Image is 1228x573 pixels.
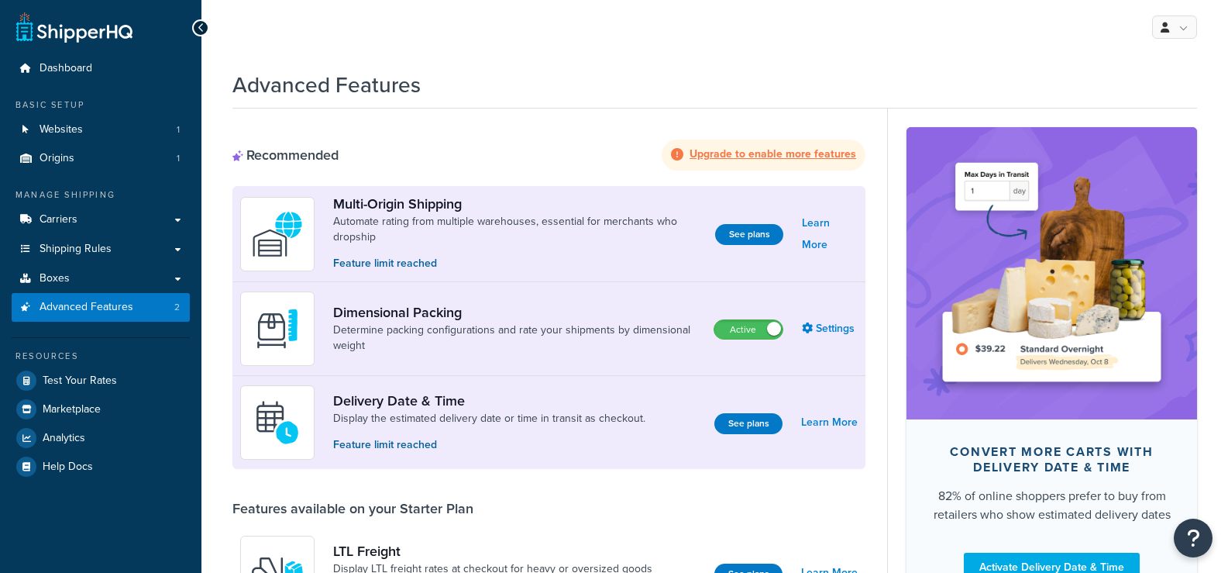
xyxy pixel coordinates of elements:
a: LTL Freight [333,543,652,560]
span: Websites [40,123,83,136]
span: Test Your Rates [43,375,117,388]
a: Dashboard [12,54,190,83]
li: Websites [12,116,190,144]
div: Features available on your Starter Plan [232,500,473,517]
img: WatD5o0RtDAAAAAElFTkSuQmCC [250,207,304,261]
a: Learn More [801,412,858,433]
div: Convert more carts with delivery date & time [931,444,1172,475]
span: Dashboard [40,62,92,75]
strong: Upgrade to enable more features [690,146,856,162]
a: Carriers [12,205,190,234]
span: 1 [177,123,180,136]
label: Active [714,320,783,339]
div: 82% of online shoppers prefer to buy from retailers who show estimated delivery dates [931,487,1172,524]
a: Determine packing configurations and rate your shipments by dimensional weight [333,323,701,354]
a: Advanced Features2 [12,293,190,322]
img: feature-image-ddt-36eae7f7280da8017bfb280eaccd9c446f90b1fe08728e4019434db127062ab4.png [930,150,1174,395]
span: 1 [177,152,180,165]
a: Multi-Origin Shipping [333,195,703,212]
div: Basic Setup [12,98,190,112]
span: Help Docs [43,461,93,474]
div: Manage Shipping [12,188,190,202]
span: Marketplace [43,403,101,416]
span: Analytics [43,432,85,445]
a: Websites1 [12,116,190,144]
a: See plans [714,413,783,434]
a: Analytics [12,424,190,452]
a: See plans [715,224,783,245]
span: Shipping Rules [40,243,112,256]
a: Delivery Date & Time [333,392,645,409]
a: Test Your Rates [12,367,190,395]
span: 2 [174,301,180,314]
p: Feature limit reached [333,437,645,454]
a: Boxes [12,264,190,293]
span: Carriers [40,213,77,226]
a: Learn More [802,212,858,256]
h1: Advanced Features [232,70,421,100]
a: Settings [802,318,858,340]
a: Help Docs [12,453,190,481]
div: Recommended [232,147,339,164]
p: Feature limit reached [333,255,703,272]
a: Display the estimated delivery date or time in transit as checkout. [333,411,645,426]
button: Open Resource Center [1174,519,1213,557]
a: Origins1 [12,144,190,173]
a: Marketplace [12,395,190,423]
a: Shipping Rules [12,235,190,264]
span: Advanced Features [40,301,133,314]
li: Origins [12,144,190,173]
li: Advanced Features [12,293,190,322]
img: DTVBYsAAAAAASUVORK5CYII= [250,302,304,356]
span: Boxes [40,272,70,285]
a: Automate rating from multiple warehouses, essential for merchants who dropship [333,214,703,245]
div: Resources [12,350,190,363]
span: Origins [40,152,74,165]
img: gfkeb5ejjkALwAAAABJRU5ErkJggg== [250,395,304,450]
a: Dimensional Packing [333,304,701,321]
